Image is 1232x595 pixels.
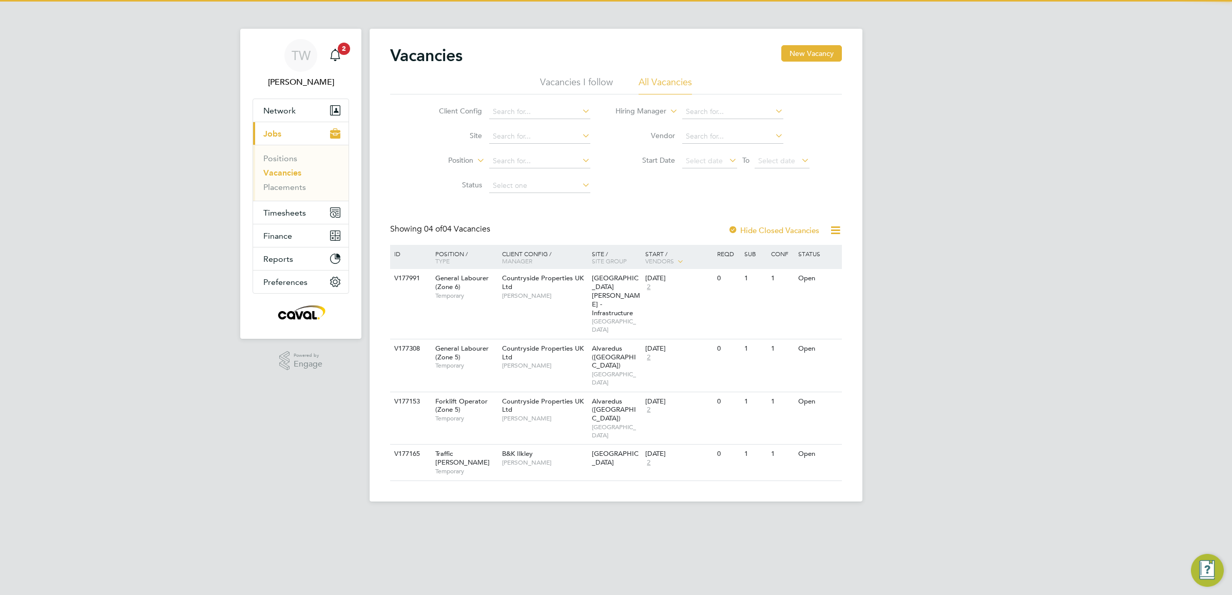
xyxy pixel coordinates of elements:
[253,247,349,270] button: Reports
[768,339,795,358] div: 1
[435,467,497,475] span: Temporary
[435,361,497,370] span: Temporary
[715,245,741,262] div: Reqd
[263,208,306,218] span: Timesheets
[502,458,587,467] span: [PERSON_NAME]
[742,245,768,262] div: Sub
[263,106,296,116] span: Network
[739,153,753,167] span: To
[502,449,533,458] span: B&K Ilkley
[643,245,715,271] div: Start /
[592,344,636,370] span: Alvaredus ([GEOGRAPHIC_DATA])
[592,274,640,317] span: [GEOGRAPHIC_DATA][PERSON_NAME] - Infrastructure
[502,397,584,414] span: Countryside Properties UK Ltd
[607,106,666,117] label: Hiring Manager
[489,179,590,193] input: Select one
[592,370,641,386] span: [GEOGRAPHIC_DATA]
[325,39,345,72] a: 2
[592,257,627,265] span: Site Group
[435,414,497,423] span: Temporary
[742,445,768,464] div: 1
[253,304,349,320] a: Go to home page
[253,99,349,122] button: Network
[392,269,428,288] div: V177991
[796,445,840,464] div: Open
[435,292,497,300] span: Temporary
[589,245,643,270] div: Site /
[781,45,842,62] button: New Vacancy
[592,397,636,423] span: Alvaredus ([GEOGRAPHIC_DATA])
[502,344,584,361] span: Countryside Properties UK Ltd
[502,414,587,423] span: [PERSON_NAME]
[728,225,819,235] label: Hide Closed Vacancies
[499,245,589,270] div: Client Config /
[645,406,652,414] span: 2
[435,344,489,361] span: General Labourer (Zone 5)
[768,245,795,262] div: Conf
[616,156,675,165] label: Start Date
[592,423,641,439] span: [GEOGRAPHIC_DATA]
[742,339,768,358] div: 1
[645,344,712,353] div: [DATE]
[502,292,587,300] span: [PERSON_NAME]
[592,317,641,333] span: [GEOGRAPHIC_DATA]
[645,353,652,362] span: 2
[616,131,675,140] label: Vendor
[263,182,306,192] a: Placements
[423,131,482,140] label: Site
[502,361,587,370] span: [PERSON_NAME]
[540,76,613,94] li: Vacancies I follow
[682,105,783,119] input: Search for...
[392,339,428,358] div: V177308
[423,180,482,189] label: Status
[645,274,712,283] div: [DATE]
[502,274,584,291] span: Countryside Properties UK Ltd
[435,449,490,467] span: Traffic [PERSON_NAME]
[645,257,674,265] span: Vendors
[424,224,442,234] span: 04 of
[796,392,840,411] div: Open
[715,445,741,464] div: 0
[796,245,840,262] div: Status
[253,145,349,201] div: Jobs
[435,274,489,291] span: General Labourer (Zone 6)
[240,29,361,339] nav: Main navigation
[768,269,795,288] div: 1
[686,156,723,165] span: Select date
[263,277,307,287] span: Preferences
[742,392,768,411] div: 1
[390,224,492,235] div: Showing
[645,283,652,292] span: 2
[263,231,292,241] span: Finance
[489,154,590,168] input: Search for...
[263,129,281,139] span: Jobs
[715,339,741,358] div: 0
[392,392,428,411] div: V177153
[682,129,783,144] input: Search for...
[424,224,490,234] span: 04 Vacancies
[294,360,322,369] span: Engage
[768,392,795,411] div: 1
[796,339,840,358] div: Open
[253,224,349,247] button: Finance
[502,257,532,265] span: Manager
[715,269,741,288] div: 0
[715,392,741,411] div: 0
[435,397,488,414] span: Forklift Operator (Zone 5)
[263,254,293,264] span: Reports
[645,397,712,406] div: [DATE]
[253,76,349,88] span: Tim Wells
[489,129,590,144] input: Search for...
[390,45,463,66] h2: Vacancies
[645,458,652,467] span: 2
[592,449,639,467] span: [GEOGRAPHIC_DATA]
[639,76,692,94] li: All Vacancies
[392,445,428,464] div: V177165
[435,257,450,265] span: Type
[768,445,795,464] div: 1
[489,105,590,119] input: Search for...
[338,43,350,55] span: 2
[275,304,326,320] img: caval-logo-retina.png
[645,450,712,458] div: [DATE]
[279,351,323,371] a: Powered byEngage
